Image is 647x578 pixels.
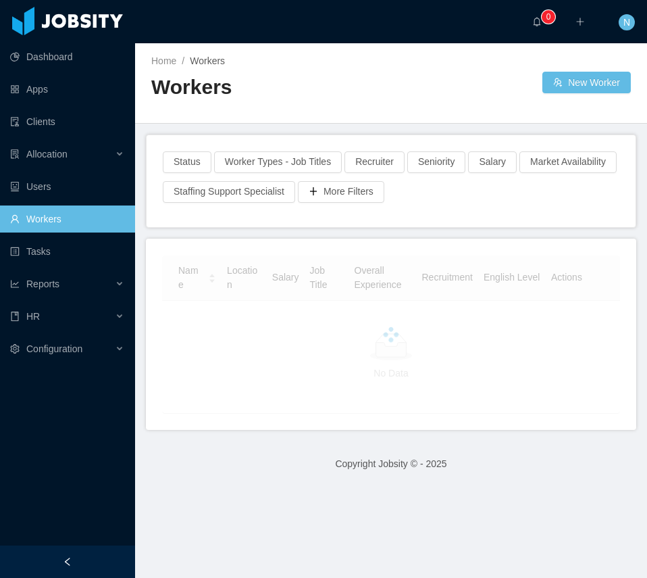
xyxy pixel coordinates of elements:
[151,55,176,66] a: Home
[542,10,555,24] sup: 0
[190,55,225,66] span: Workers
[163,151,211,173] button: Status
[575,17,585,26] i: icon: plus
[26,343,82,354] span: Configuration
[135,441,647,487] footer: Copyright Jobsity © - 2025
[344,151,405,173] button: Recruiter
[10,43,124,70] a: icon: pie-chartDashboard
[182,55,184,66] span: /
[214,151,342,173] button: Worker Types - Job Titles
[151,74,391,101] h2: Workers
[10,344,20,354] i: icon: setting
[10,149,20,159] i: icon: solution
[10,312,20,321] i: icon: book
[10,173,124,200] a: icon: robotUsers
[542,72,631,93] button: icon: usergroup-addNew Worker
[10,279,20,289] i: icon: line-chart
[10,238,124,265] a: icon: profileTasks
[163,181,295,203] button: Staffing Support Specialist
[26,279,59,289] span: Reports
[26,311,40,322] span: HR
[26,149,68,160] span: Allocation
[532,17,542,26] i: icon: bell
[468,151,517,173] button: Salary
[407,151,465,173] button: Seniority
[623,14,630,30] span: N
[519,151,617,173] button: Market Availability
[298,181,384,203] button: icon: plusMore Filters
[10,76,124,103] a: icon: appstoreApps
[10,206,124,233] a: icon: userWorkers
[10,108,124,135] a: icon: auditClients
